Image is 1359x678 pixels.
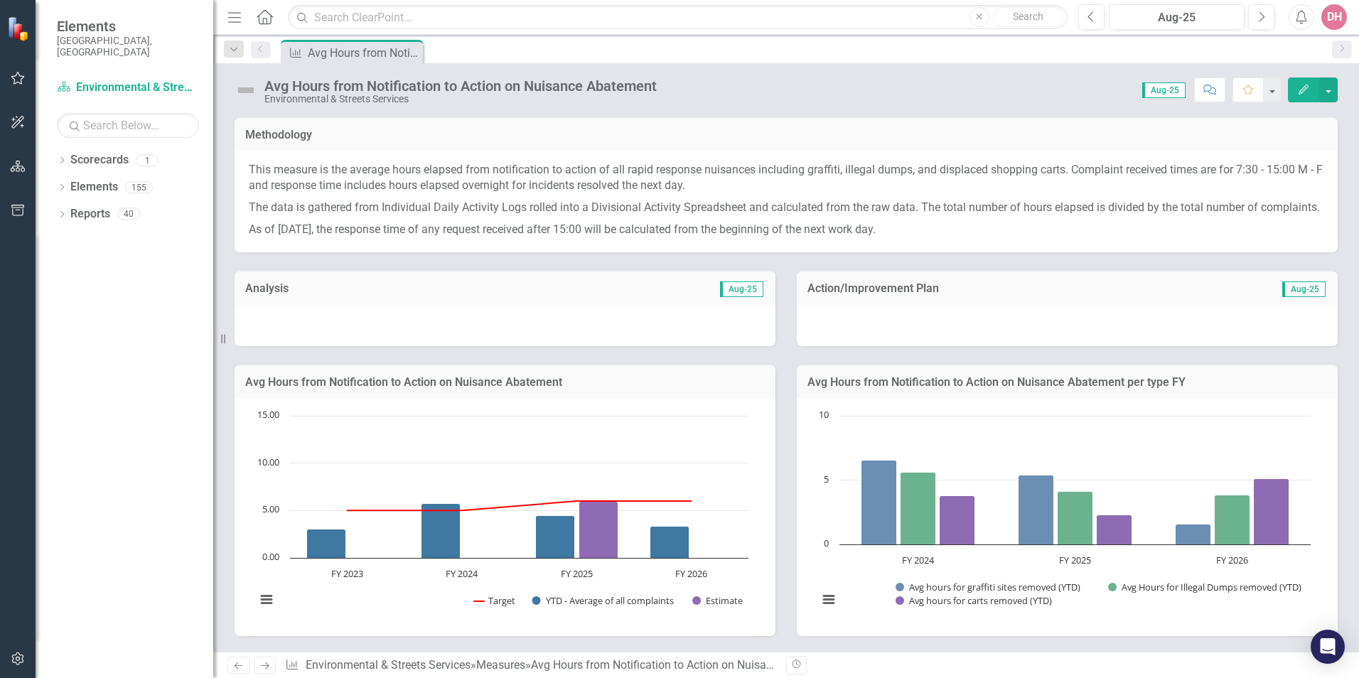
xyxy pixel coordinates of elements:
[692,594,743,607] button: Show Estimate
[1114,9,1240,26] div: Aug-25
[1321,4,1347,30] button: DH
[257,456,279,468] text: 10.00
[446,567,478,580] text: FY 2024
[901,473,1250,545] g: Avg Hours for Illegal Dumps removed (YTD), bar series 2 of 3 with 3 bars.
[824,537,829,549] text: 0
[307,504,689,559] g: YTD - Average of all complaints, series 2 of 3. Bar series with 4 bars.
[1108,581,1304,593] button: Show Avg Hours for Illegal Dumps removed (YTD)
[249,409,756,622] svg: Interactive chart
[902,554,935,566] text: FY 2024
[57,80,199,96] a: Environmental & Streets Services
[807,376,1327,389] h3: Avg Hours from Notification to Action on Nuisance Abatement per type FY
[245,282,501,295] h3: Analysis
[1059,554,1091,566] text: FY 2025
[264,78,657,94] div: Avg Hours from Notification to Action on Nuisance Abatement
[249,219,1323,238] p: As of [DATE], the response time of any request received after 15:00 will be calculated from the b...
[1215,495,1250,545] path: FY 2026, 3.84390909. Avg Hours for Illegal Dumps removed (YTD).
[136,154,159,166] div: 1
[262,502,279,515] text: 5.00
[70,206,110,222] a: Reports
[993,7,1064,27] button: Search
[125,181,153,193] div: 155
[245,129,1327,141] h3: Methodology
[1058,492,1093,545] path: FY 2025 , 4.12142857. Avg Hours for Illegal Dumps removed (YTD).
[306,658,471,672] a: Environmental & Streets Services
[536,516,575,559] path: FY 2025 , 4.44745685. YTD - Average of all complaints.
[861,461,897,545] path: FY 2024, 6.52067797. Avg hours for graffiti sites removed (YTD).
[249,197,1323,219] p: The data is gathered from Individual Daily Activity Logs rolled into a Divisional Activity Spread...
[896,581,1083,593] button: Show Avg hours for graffiti sites removed (YTD)
[57,113,199,138] input: Search Below...
[1311,630,1345,664] div: Open Intercom Messenger
[1109,4,1245,30] button: Aug-25
[896,594,1054,607] button: Show Avg hours for carts removed (YTD)
[1142,82,1186,98] span: Aug-25
[70,152,129,168] a: Scorecards
[1216,554,1248,566] text: FY 2026
[57,35,199,58] small: [GEOGRAPHIC_DATA], [GEOGRAPHIC_DATA]
[264,94,657,104] div: Environmental & Streets Services
[901,473,936,545] path: FY 2024, 5.60912046. Avg Hours for Illegal Dumps removed (YTD).
[561,567,593,580] text: FY 2025
[531,658,842,672] div: Avg Hours from Notification to Action on Nuisance Abatement
[1282,281,1326,297] span: Aug-25
[720,281,763,297] span: Aug-25
[650,527,689,559] path: FY 2026, 3.32425806. YTD - Average of all complaints.
[331,567,363,580] text: FY 2023
[257,590,276,610] button: View chart menu, Chart
[308,44,419,62] div: Avg Hours from Notification to Action on Nuisance Abatement
[307,529,346,559] path: FY 2023, 3.05231765. YTD - Average of all complaints.
[1019,475,1054,545] path: FY 2025 , 5.4104491. Avg hours for graffiti sites removed (YTD).
[811,409,1318,622] svg: Interactive chart
[249,409,761,622] div: Chart. Highcharts interactive chart.
[940,479,1289,545] g: Avg hours for carts removed (YTD), bar series 3 of 3 with 3 bars.
[1013,11,1043,22] span: Search
[807,282,1195,295] h3: Action/Improvement Plan
[1097,515,1132,545] path: FY 2025 , 2.28125. Avg hours for carts removed (YTD).
[117,208,140,220] div: 40
[7,16,32,41] img: ClearPoint Strategy
[819,408,829,421] text: 10
[824,473,829,485] text: 5
[819,590,839,610] button: View chart menu, Chart
[476,658,525,672] a: Measures
[579,502,618,559] path: FY 2025 , 6. Estimate.
[262,550,279,563] text: 0.00
[811,409,1323,622] div: Chart. Highcharts interactive chart.
[285,657,775,674] div: » »
[532,594,677,607] button: Show YTD - Average of all complaints
[421,504,461,559] path: FY 2024, 5.76366292. YTD - Average of all complaints.
[288,5,1068,30] input: Search ClearPoint...
[235,79,257,102] img: Not Defined
[1176,524,1211,545] path: FY 2026, 1.58230769. Avg hours for graffiti sites removed (YTD).
[675,567,707,580] text: FY 2026
[1254,479,1289,545] path: FY 2026, 5.12. Avg hours for carts removed (YTD).
[257,408,279,421] text: 15.00
[57,18,199,35] span: Elements
[940,496,975,545] path: FY 2024, 3.78458333. Avg hours for carts removed (YTD).
[70,179,118,195] a: Elements
[861,461,1211,545] g: Avg hours for graffiti sites removed (YTD), bar series 1 of 3 with 3 bars.
[474,594,516,607] button: Show Target
[245,376,765,389] h3: Avg Hours from Notification to Action on Nuisance Abatement
[249,162,1323,198] p: This measure is the average hours elapsed from notification to action of all rapid response nuisa...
